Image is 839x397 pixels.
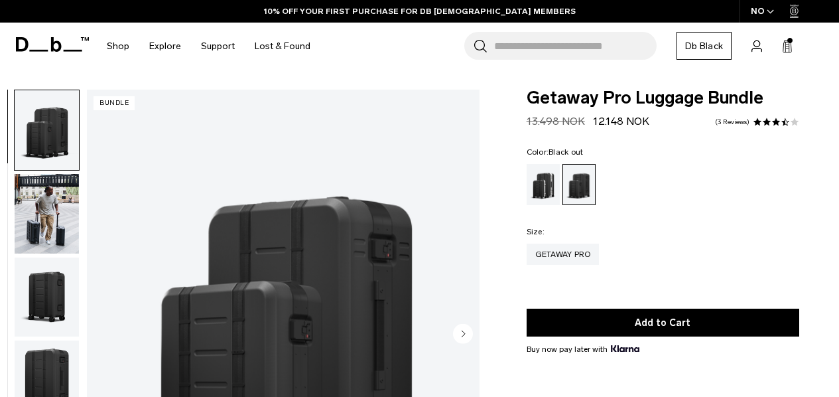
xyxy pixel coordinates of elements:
[14,90,80,171] button: Getaway Pro Luggage Bundle
[677,32,732,60] a: Db Black
[15,90,79,170] img: Getaway Pro Luggage Bundle
[255,23,310,70] a: Lost & Found
[593,115,649,127] span: 12.148 NOK
[264,5,576,17] a: 10% OFF YOUR FIRST PURCHASE FOR DB [DEMOGRAPHIC_DATA] MEMBERS
[97,23,320,70] nav: Main Navigation
[527,228,545,236] legend: Size:
[15,258,79,337] img: Getaway Pro Luggage Bundle
[715,119,749,125] a: 3 reviews
[527,148,584,156] legend: Color:
[201,23,235,70] a: Support
[107,23,129,70] a: Shop
[527,244,600,265] a: Getaway Pro
[527,90,799,107] span: Getaway Pro Luggage Bundle
[149,23,181,70] a: Explore
[15,174,79,254] img: Getaway Pro Luggage Bundle
[562,164,596,205] a: Black out
[14,173,80,254] button: Getaway Pro Luggage Bundle
[94,96,135,110] p: Bundle
[453,323,473,346] button: Next slide
[14,257,80,338] button: Getaway Pro Luggage Bundle
[527,164,560,205] a: Silver
[527,309,799,337] button: Add to Cart
[549,147,583,157] span: Black out
[611,345,639,352] img: {"height" => 20, "alt" => "Klarna"}
[527,115,585,127] s: 13.498 NOK
[527,343,639,355] span: Buy now pay later with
